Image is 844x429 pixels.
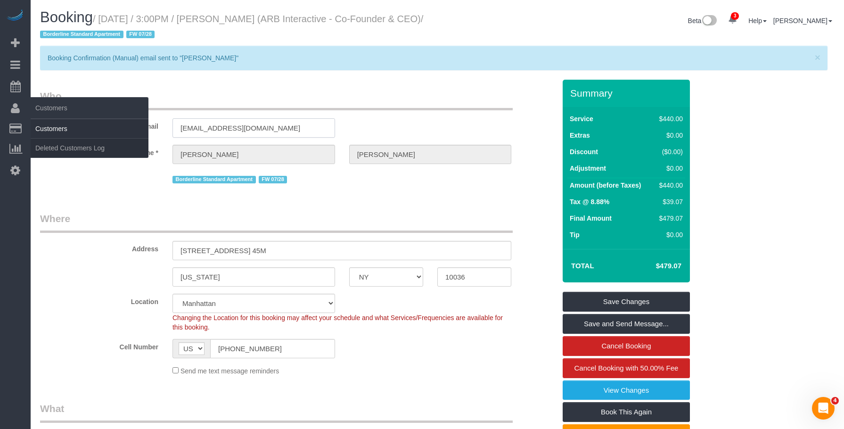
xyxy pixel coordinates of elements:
input: Email [172,118,335,138]
label: Amount (before Taxes) [570,181,641,190]
label: Location [33,294,165,306]
div: $39.07 [656,197,683,206]
a: Deleted Customers Log [31,139,148,157]
a: Save Changes [563,292,690,312]
h4: $479.07 [628,262,681,270]
span: Borderline Standard Apartment [172,176,256,183]
span: FW 07/28 [126,31,155,38]
div: ($0.00) [656,147,683,157]
a: Help [748,17,767,25]
span: 3 [731,12,739,20]
label: Final Amount [570,214,612,223]
span: Changing the Location for this booking may affect your schedule and what Services/Frequencies are... [172,314,503,331]
div: $479.07 [656,214,683,223]
div: $440.00 [656,181,683,190]
span: FW 07/28 [259,176,287,183]
span: Cancel Booking with 50.00% Fee [574,364,679,372]
a: Beta [688,17,717,25]
div: $0.00 [656,131,683,140]
label: Discount [570,147,598,157]
legend: Where [40,212,513,233]
legend: What [40,402,513,423]
input: Last Name [349,145,512,164]
ul: Customers [31,119,148,158]
span: Borderline Standard Apartment [40,31,123,38]
input: Cell Number [210,339,335,358]
a: View Changes [563,380,690,400]
span: Customers [31,97,148,119]
div: $440.00 [656,114,683,124]
small: / [DATE] / 3:00PM / [PERSON_NAME] (ARB Interactive - Co-Founder & CEO) [40,14,423,40]
a: Cancel Booking with 50.00% Fee [563,358,690,378]
img: Automaid Logo [6,9,25,23]
label: Adjustment [570,164,606,173]
a: Cancel Booking [563,336,690,356]
input: City [172,267,335,287]
a: Customers [31,119,148,138]
span: Send me text message reminders [180,367,279,375]
span: Booking [40,9,93,25]
a: Save and Send Message... [563,314,690,334]
strong: Total [571,262,594,270]
div: $0.00 [656,164,683,173]
label: Cell Number [33,339,165,352]
iframe: Intercom live chat [812,397,835,420]
input: First Name [172,145,335,164]
label: Service [570,114,593,124]
button: Close [815,52,820,62]
h3: Summary [570,88,685,99]
label: Tax @ 8.88% [570,197,609,206]
input: Zip Code [437,267,511,287]
span: 4 [831,397,839,404]
p: Booking Confirmation (Manual) email sent to "[PERSON_NAME]" [48,53,811,63]
label: Address [33,241,165,254]
img: New interface [701,15,717,27]
a: [PERSON_NAME] [773,17,832,25]
a: 3 [723,9,742,30]
label: Tip [570,230,580,239]
label: Extras [570,131,590,140]
span: × [815,52,820,63]
legend: Who [40,89,513,110]
div: $0.00 [656,230,683,239]
a: Book This Again [563,402,690,422]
